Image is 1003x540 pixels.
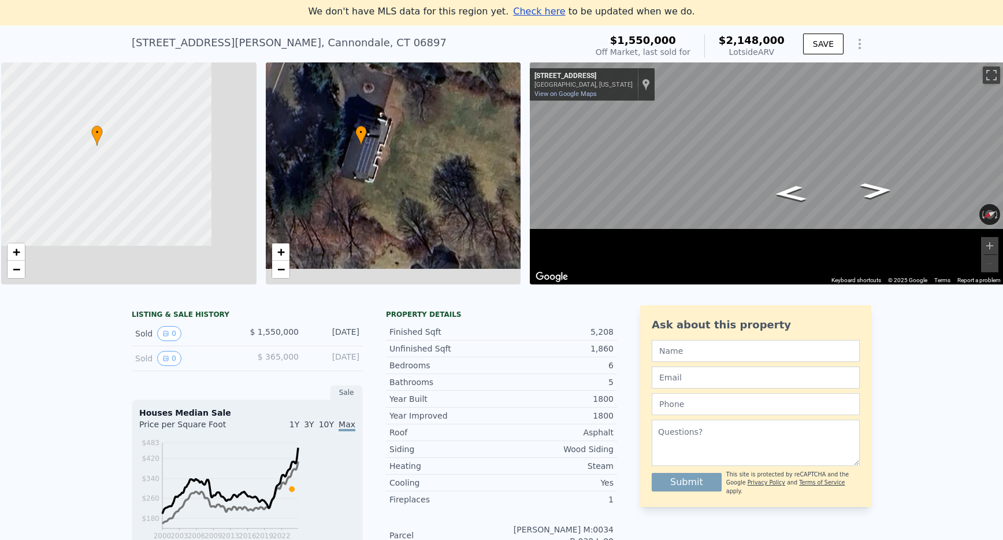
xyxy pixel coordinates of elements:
tspan: $340 [142,475,159,483]
div: [STREET_ADDRESS][PERSON_NAME] , Cannondale , CT 06897 [132,35,447,51]
tspan: $483 [142,439,159,447]
div: This site is protected by reCAPTCHA and the Google and apply. [726,471,860,495]
div: Fireplaces [389,494,501,505]
div: Yes [501,477,614,489]
span: $2,148,000 [719,34,785,46]
div: [STREET_ADDRESS] [534,72,633,81]
div: Year Built [389,393,501,405]
div: Property details [386,310,617,319]
div: Bathrooms [389,376,501,388]
a: View on Google Maps [534,90,597,98]
path: Go South, Pimpewaug Rd [846,179,906,202]
tspan: $180 [142,515,159,523]
div: Ask about this property [652,317,860,333]
div: Siding [389,443,501,455]
div: Asphalt [501,427,614,438]
div: • [91,125,103,146]
div: 6 [501,360,614,371]
div: Sale [330,385,363,400]
div: Unfinished Sqft [389,343,501,354]
div: Off Market, last sold for [596,46,690,58]
a: Zoom in [272,243,289,261]
div: Sold [135,351,238,366]
div: Heating [389,460,501,472]
span: Max [339,420,355,431]
button: SAVE [803,34,844,54]
div: Year Improved [389,410,501,421]
tspan: 2022 [273,532,291,540]
button: Rotate clockwise [994,204,1001,225]
div: Lotside ARV [719,46,785,58]
div: 1 [501,494,614,505]
div: Steam [501,460,614,472]
div: 5 [501,376,614,388]
button: Zoom out [981,255,998,272]
span: − [13,262,20,276]
button: Keyboard shortcuts [831,276,881,284]
tspan: 2003 [170,532,188,540]
button: Submit [652,473,722,491]
a: Terms (opens in new tab) [934,277,950,283]
div: 1800 [501,393,614,405]
div: to be updated when we do. [513,5,694,19]
div: [DATE] [308,326,359,341]
span: • [91,127,103,138]
span: − [277,262,284,276]
div: [GEOGRAPHIC_DATA], [US_STATE] [534,81,633,88]
a: Zoom out [8,261,25,278]
span: • [355,127,367,138]
div: Cooling [389,477,501,489]
tspan: 2019 [256,532,274,540]
div: Houses Median Sale [139,407,355,419]
span: + [13,245,20,259]
div: 1800 [501,410,614,421]
tspan: 2006 [188,532,206,540]
tspan: 2000 [154,532,172,540]
a: Zoom out [272,261,289,278]
span: $1,550,000 [610,34,676,46]
div: Price per Square Foot [139,419,247,437]
input: Email [652,367,860,389]
img: Google [533,269,571,284]
div: [DATE] [308,351,359,366]
button: View historical data [157,351,181,366]
tspan: 2016 [239,532,257,540]
button: Show Options [848,32,871,56]
span: 1Y [289,420,299,429]
tspan: $260 [142,494,159,502]
div: Sold [135,326,238,341]
span: $ 1,550,000 [250,327,299,336]
span: $ 365,000 [258,352,299,361]
div: We don't have MLS data for this region yet. [308,5,694,19]
a: Terms of Service [799,479,845,486]
input: Phone [652,393,860,415]
span: 10Y [319,420,334,429]
div: 1,860 [501,343,614,354]
button: Zoom in [981,237,998,254]
path: Go North, Pimpewaug Rd [760,182,820,205]
a: Privacy Policy [748,479,785,486]
a: Show location on map [642,78,650,91]
div: Roof [389,427,501,438]
tspan: $420 [142,454,159,463]
tspan: 2009 [205,532,222,540]
button: Reset the view [979,206,1001,223]
span: 3Y [304,420,314,429]
a: Report a problem [957,277,1001,283]
button: Rotate counterclockwise [979,204,986,225]
span: + [277,245,284,259]
div: 5,208 [501,326,614,338]
span: Check here [513,6,565,17]
button: Toggle fullscreen view [983,66,1000,84]
div: LISTING & SALE HISTORY [132,310,363,321]
button: View historical data [157,326,181,341]
div: Finished Sqft [389,326,501,338]
div: • [355,125,367,146]
span: © 2025 Google [888,277,927,283]
a: Zoom in [8,243,25,261]
input: Name [652,340,860,362]
div: Wood Siding [501,443,614,455]
a: Open this area in Google Maps (opens a new window) [533,269,571,284]
tspan: 2013 [222,532,240,540]
div: Bedrooms [389,360,501,371]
